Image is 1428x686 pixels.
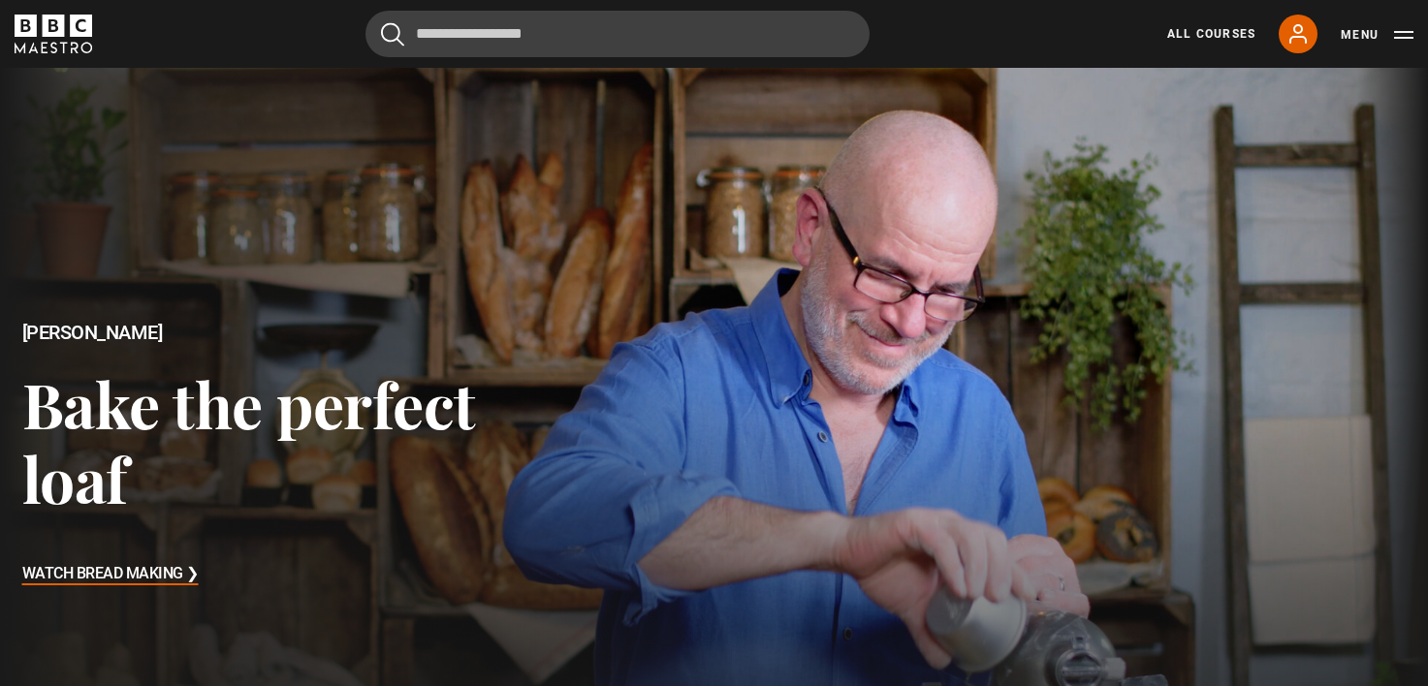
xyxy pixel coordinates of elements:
[22,560,199,589] h3: Watch Bread Making ❯
[22,366,572,516] h3: Bake the perfect loaf
[381,22,404,47] button: Submit the search query
[1341,25,1413,45] button: Toggle navigation
[22,322,572,344] h2: [PERSON_NAME]
[15,15,92,53] svg: BBC Maestro
[365,11,870,57] input: Search
[1167,25,1255,43] a: All Courses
